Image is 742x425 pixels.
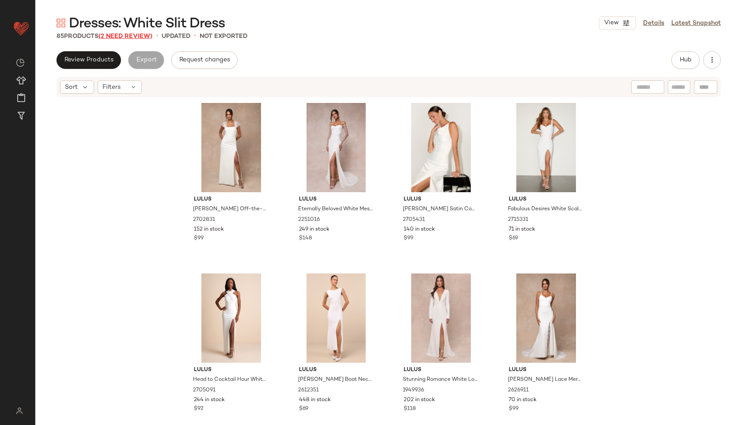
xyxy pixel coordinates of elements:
[12,19,30,37] img: heart_red.DM2ytmEG.svg
[679,57,692,64] span: Hub
[299,366,374,374] span: Lulus
[193,376,268,384] span: Head to Cocktail Hour White Halter Neck Maxi Dress
[298,216,320,224] span: 2251016
[193,387,216,395] span: 2705091
[194,366,269,374] span: Lulus
[171,51,238,69] button: Request changes
[64,57,114,64] span: Review Products
[194,196,269,204] span: Lulus
[397,273,485,363] img: 11981201_1949936.jpg
[179,57,230,64] span: Request changes
[57,19,65,27] img: svg%3e
[187,273,276,363] img: 2705091_02_front_2025-07-07.jpg
[200,32,247,41] p: Not Exported
[671,19,721,28] a: Latest Snapshot
[102,83,121,92] span: Filters
[502,103,591,192] img: 2715331_02_fullbody_2025-08-06.jpg
[397,103,485,192] img: 2705431_01_hero_2025-08-13.jpg
[403,376,477,384] span: Stunning Romance White Long Sleeve Mermaid Maxi Dress
[404,226,435,234] span: 140 in stock
[403,387,424,395] span: 1949936
[299,396,331,404] span: 448 in stock
[508,376,583,384] span: [PERSON_NAME] Lace Mermaid Maxi Dress
[643,19,664,28] a: Details
[509,226,535,234] span: 71 in stock
[298,387,319,395] span: 2612351
[404,366,478,374] span: Lulus
[57,32,152,41] div: Products
[194,226,224,234] span: 152 in stock
[57,33,64,40] span: 85
[292,103,381,192] img: 11020701_2251016.jpg
[502,273,591,363] img: 2626911_02_front_2025-07-18.jpg
[671,51,700,69] button: Hub
[509,196,583,204] span: Lulus
[11,407,28,414] img: svg%3e
[292,273,381,363] img: 12591641_2612351.jpg
[509,405,519,413] span: $99
[187,103,276,192] img: 2702831_02_front_2025-08-13.jpg
[508,205,583,213] span: Fabulous Desires White Scalloped Bodycon Midi Dress
[65,83,78,92] span: Sort
[194,396,225,404] span: 244 in stock
[162,32,190,41] p: updated
[57,51,121,69] button: Review Products
[404,396,435,404] span: 202 in stock
[509,366,583,374] span: Lulus
[404,405,416,413] span: $118
[404,196,478,204] span: Lulus
[508,216,528,224] span: 2715331
[194,405,204,413] span: $92
[69,15,225,33] span: Dresses: White Slit Dress
[298,205,373,213] span: Eternally Beloved White Mesh Off-the-Shoulder Pearl Maxi Dress
[98,33,152,40] span: (2 Need Review)
[299,196,374,204] span: Lulus
[156,31,158,42] span: •
[194,31,196,42] span: •
[193,205,268,213] span: [PERSON_NAME] Off-the-Shoulder Column Maxi Dress
[194,235,204,243] span: $99
[508,387,529,395] span: 2626911
[509,235,518,243] span: $69
[403,205,477,213] span: [PERSON_NAME] Satin Cowl Neck Midi Dress
[509,396,537,404] span: 70 in stock
[193,216,215,224] span: 2702831
[403,216,425,224] span: 2705431
[299,235,312,243] span: $148
[299,226,329,234] span: 249 in stock
[404,235,413,243] span: $99
[299,405,308,413] span: $69
[599,16,636,30] button: View
[16,58,25,67] img: svg%3e
[298,376,373,384] span: [PERSON_NAME] Boat Neck Cowl Back Maxi Dress
[604,19,619,27] span: View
